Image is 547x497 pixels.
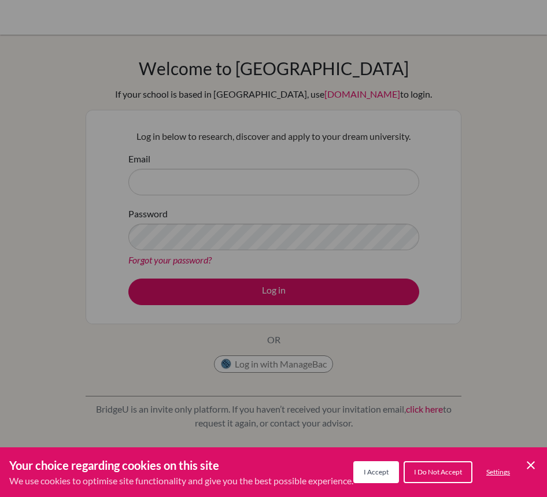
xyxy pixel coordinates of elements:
span: I Accept [364,468,389,476]
p: We use cookies to optimise site functionality and give you the best possible experience. [9,474,353,488]
button: Save and close [524,458,538,472]
span: I Do Not Accept [414,468,462,476]
span: Settings [486,468,510,476]
button: Settings [477,462,519,482]
button: I Do Not Accept [404,461,472,483]
button: I Accept [353,461,399,483]
h3: Your choice regarding cookies on this site [9,457,353,474]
